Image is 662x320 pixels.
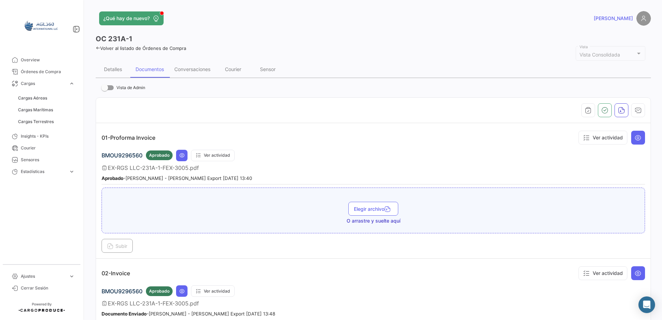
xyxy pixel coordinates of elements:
span: expand_more [69,168,75,175]
span: Overview [21,57,75,63]
span: Cargas Marítimas [18,107,53,113]
img: placeholder-user.png [636,11,651,26]
span: Vista de Admin [116,84,145,92]
a: Cargas Aéreas [15,93,78,103]
small: - [PERSON_NAME] - [PERSON_NAME] Export [DATE] 13:40 [102,175,252,181]
span: BMOU9296560 [102,152,142,159]
span: Sensores [21,157,75,163]
img: 64a6efb6-309f-488a-b1f1-3442125ebd42.png [24,8,59,43]
span: [PERSON_NAME] [594,15,633,22]
span: Estadísticas [21,168,66,175]
a: Overview [6,54,78,66]
span: Cargas Aéreas [18,95,47,101]
span: Órdenes de Compra [21,69,75,75]
a: Sensores [6,154,78,166]
span: EX-RGS LLC-231A-1-FEX-3005.pdf [108,300,199,307]
h3: OC 231A-1 [96,34,132,44]
span: EX-RGS LLC-231A-1-FEX-3005.pdf [108,164,199,171]
button: Elegir archivo [348,202,398,216]
p: 01-Proforma Invoice [102,134,155,141]
button: Subir [102,239,133,253]
button: Ver actividad [191,150,235,161]
button: Ver actividad [578,131,627,145]
button: Ver actividad [191,285,235,297]
span: Aprobado [149,288,169,294]
mat-select-trigger: Vista Consolidada [580,52,620,58]
b: Documento Enviado [102,311,147,317]
span: Courier [21,145,75,151]
div: Detalles [104,66,122,72]
a: Órdenes de Compra [6,66,78,78]
div: Conversaciones [174,66,210,72]
p: 02-Invoice [102,270,130,277]
span: Aprobado [149,152,169,158]
div: Courier [225,66,241,72]
span: Cargas Terrestres [18,119,54,125]
a: Volver al listado de Órdenes de Compra [96,45,186,51]
span: expand_more [69,80,75,87]
span: O arrastre y suelte aquí [347,217,400,224]
span: expand_more [69,273,75,279]
span: Cerrar Sesión [21,285,75,291]
button: Ver actividad [578,266,627,280]
span: Cargas [21,80,66,87]
b: Aprobado [102,175,123,181]
div: Abrir Intercom Messenger [638,296,655,313]
a: Courier [6,142,78,154]
span: Ajustes [21,273,66,279]
button: ¿Qué hay de nuevo? [99,11,164,25]
div: Documentos [136,66,164,72]
span: BMOU9296560 [102,288,142,295]
a: Cargas Terrestres [15,116,78,127]
div: Sensor [260,66,276,72]
small: - [PERSON_NAME] - [PERSON_NAME] Export [DATE] 13:48 [102,311,275,317]
a: Insights - KPIs [6,130,78,142]
a: Cargas Marítimas [15,105,78,115]
span: ¿Qué hay de nuevo? [103,15,150,22]
span: Insights - KPIs [21,133,75,139]
span: Subir [107,243,127,249]
span: Elegir archivo [354,206,393,212]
